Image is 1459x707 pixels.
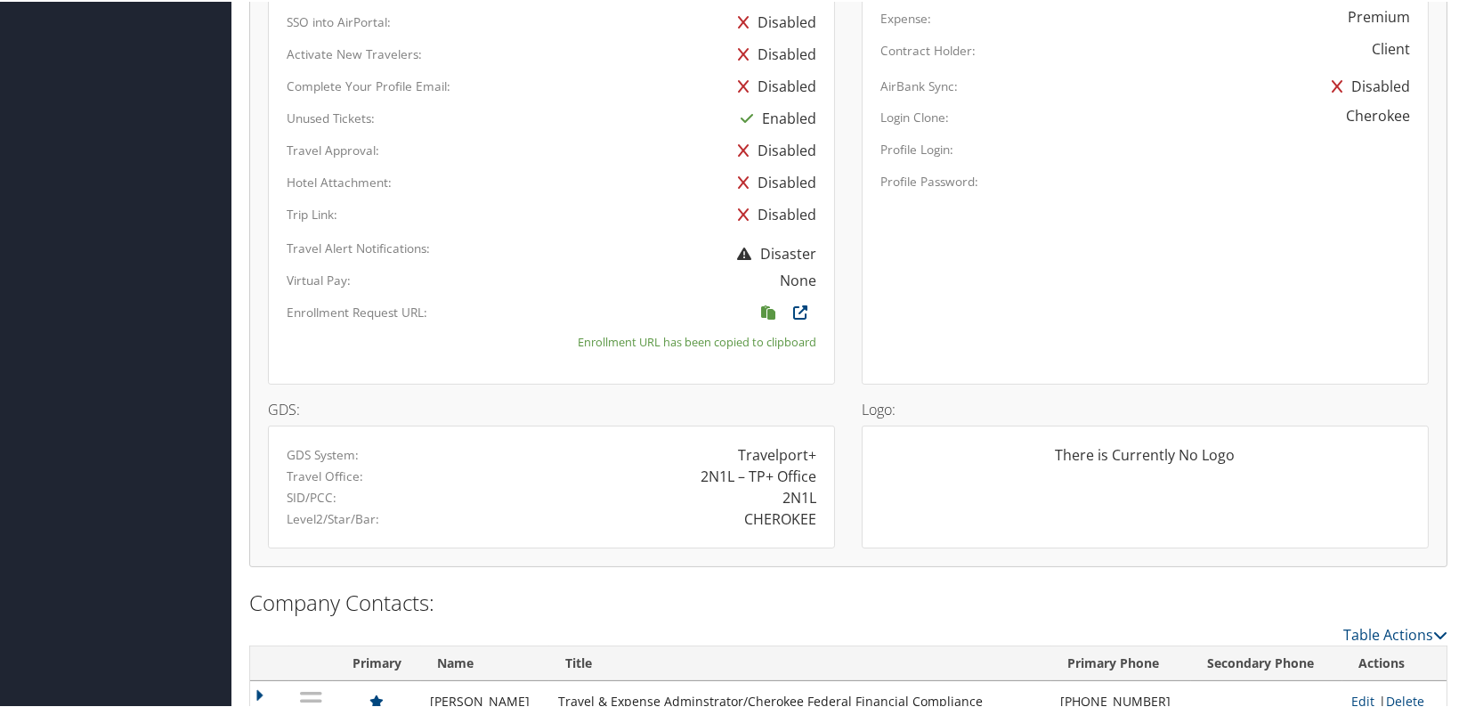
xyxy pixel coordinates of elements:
label: Profile Login: [880,139,953,157]
div: CHEROKEE [744,507,816,528]
div: There is Currently No Logo [880,443,1410,478]
div: Disabled [729,37,816,69]
div: Cherokee [1346,103,1410,125]
label: Login Clone: [880,107,949,125]
label: Profile Password: [880,171,978,189]
th: Name [421,645,549,679]
th: Title [549,645,1052,679]
label: Trip Link: [287,204,337,222]
th: Primary Phone [1051,645,1191,679]
label: Virtual Pay: [287,270,351,288]
small: Enrollment URL has been copied to clipboard [578,332,816,349]
div: Enabled [732,101,816,133]
span: Disaster [728,242,816,262]
label: Level2/Star/Bar: [287,508,379,526]
div: Disabled [729,133,816,165]
th: Secondary Phone [1191,645,1342,679]
label: SSO into AirPortal: [287,12,391,29]
label: Travel Approval: [287,140,379,158]
div: Disabled [729,69,816,101]
label: Travel Alert Notifications: [287,238,430,256]
div: Disabled [729,165,816,197]
label: Enrollment Request URL: [287,302,427,320]
div: Disabled [729,197,816,229]
label: Activate New Travelers: [287,44,422,61]
label: Expense: [880,8,931,26]
div: Travelport+ [738,443,816,464]
th: Primary [333,645,421,679]
div: Premium [1348,4,1410,26]
label: AirBank Sync: [880,76,958,93]
label: Contract Holder: [880,40,976,58]
label: Travel Office: [287,466,363,484]
label: GDS System: [287,444,359,462]
div: 2N1L [782,485,816,507]
a: Table Actions [1343,623,1447,643]
h4: Logo: [862,401,1429,415]
h4: GDS: [268,401,835,415]
label: Complete Your Profile Email: [287,76,450,93]
div: Client [1372,37,1410,58]
div: None [780,268,816,289]
label: Unused Tickets: [287,108,375,126]
label: SID/PCC: [287,487,336,505]
div: Disabled [729,4,816,37]
label: Hotel Attachment: [287,172,392,190]
div: 2N1L – TP+ Office [701,464,816,485]
div: Disabled [1323,69,1410,101]
th: Actions [1342,645,1447,679]
h2: Company Contacts: [249,586,1447,616]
